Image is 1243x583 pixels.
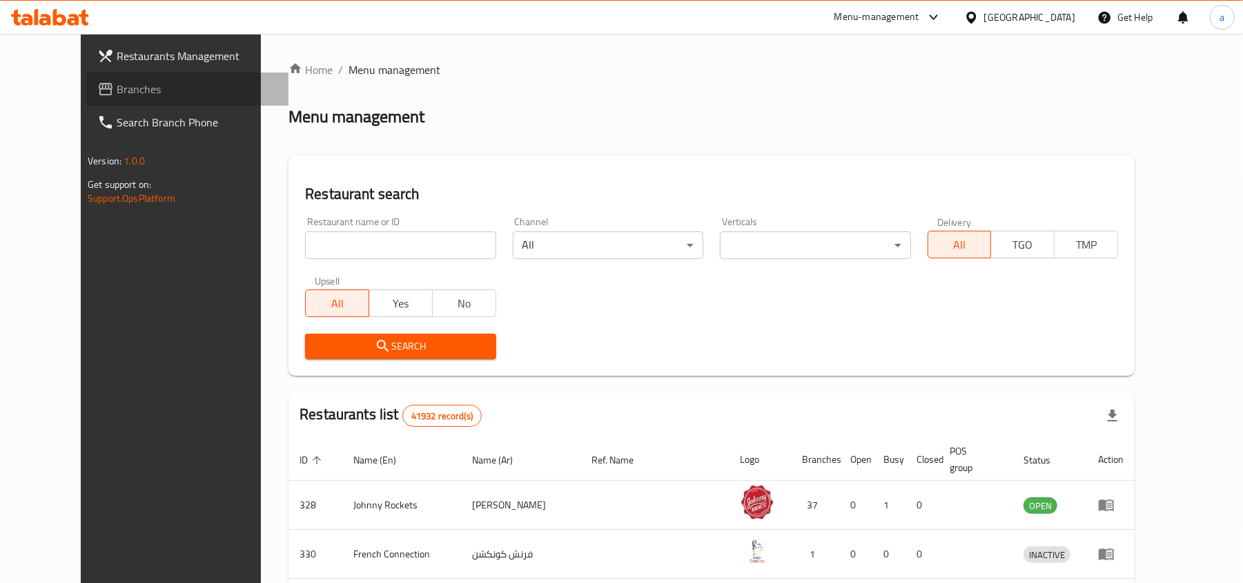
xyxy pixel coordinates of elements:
[906,481,939,530] td: 0
[791,439,839,481] th: Branches
[438,294,491,314] span: No
[934,235,986,255] span: All
[124,152,145,170] span: 1.0.0
[1024,452,1068,468] span: Status
[461,530,581,579] td: فرنش كونكشن
[729,439,791,481] th: Logo
[117,114,277,131] span: Search Branch Phone
[720,231,910,259] div: ​
[872,530,906,579] td: 0
[369,289,433,317] button: Yes
[1220,10,1224,25] span: a
[305,231,496,259] input: Search for restaurant name or ID..
[1087,439,1135,481] th: Action
[375,294,427,314] span: Yes
[1024,546,1070,563] div: INACTIVE
[950,443,996,476] span: POS group
[990,231,1055,258] button: TGO
[928,231,992,258] button: All
[461,481,581,530] td: [PERSON_NAME]
[513,231,703,259] div: All
[1024,547,1070,563] span: INACTIVE
[117,48,277,64] span: Restaurants Management
[1098,546,1124,562] div: Menu
[288,530,342,579] td: 330
[338,61,343,78] li: /
[872,439,906,481] th: Busy
[834,9,919,26] div: Menu-management
[342,530,461,579] td: French Connection
[88,175,151,193] span: Get support on:
[791,530,839,579] td: 1
[288,106,424,128] h2: Menu management
[305,184,1118,204] h2: Restaurant search
[984,10,1075,25] div: [GEOGRAPHIC_DATA]
[906,439,939,481] th: Closed
[1098,497,1124,513] div: Menu
[432,289,496,317] button: No
[117,81,277,97] span: Branches
[872,481,906,530] td: 1
[472,452,531,468] span: Name (Ar)
[740,534,774,568] img: French Connection
[791,481,839,530] td: 37
[342,481,461,530] td: Johnny Rockets
[1054,231,1118,258] button: TMP
[315,276,340,285] label: Upsell
[1024,497,1057,514] div: OPEN
[86,106,288,139] a: Search Branch Phone
[88,152,121,170] span: Version:
[288,61,333,78] a: Home
[1096,399,1129,432] div: Export file
[305,334,496,359] button: Search
[937,217,972,227] label: Delivery
[1024,498,1057,514] span: OPEN
[305,289,369,317] button: All
[349,61,440,78] span: Menu management
[300,404,482,427] h2: Restaurants list
[997,235,1049,255] span: TGO
[86,73,288,106] a: Branches
[288,61,1135,78] nav: breadcrumb
[906,530,939,579] td: 0
[86,39,288,73] a: Restaurants Management
[839,481,872,530] td: 0
[311,294,364,314] span: All
[300,452,326,468] span: ID
[353,452,414,468] span: Name (En)
[403,410,481,423] span: 41932 record(s)
[316,338,485,355] span: Search
[839,439,872,481] th: Open
[402,405,482,427] div: Total records count
[592,452,652,468] span: Ref. Name
[1060,235,1113,255] span: TMP
[88,189,175,207] a: Support.OpsPlatform
[839,530,872,579] td: 0
[740,485,774,519] img: Johnny Rockets
[288,481,342,530] td: 328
